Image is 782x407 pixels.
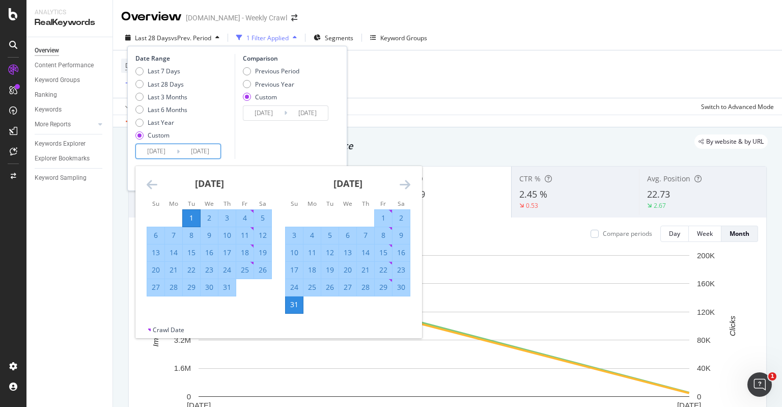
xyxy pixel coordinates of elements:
[169,199,178,207] small: Mo
[375,265,392,275] div: 22
[286,300,303,310] div: 31
[121,77,162,90] button: Add Filter
[393,282,410,292] div: 30
[148,80,184,89] div: Last 28 Days
[183,261,201,279] td: Selected. Tuesday, July 22, 2025
[35,104,62,115] div: Keywords
[303,227,321,244] td: Selected. Monday, August 4, 2025
[183,227,201,244] td: Selected. Tuesday, July 8, 2025
[375,209,393,227] td: Selected. Friday, August 1, 2025
[201,244,218,261] td: Selected. Wednesday, July 16, 2025
[165,244,183,261] td: Selected. Monday, July 14, 2025
[321,244,339,261] td: Selected. Tuesday, August 12, 2025
[135,118,187,127] div: Last Year
[654,201,666,210] div: 2.67
[357,227,375,244] td: Selected. Thursday, August 7, 2025
[303,265,321,275] div: 18
[135,67,187,75] div: Last 7 Days
[180,144,220,158] input: End Date
[303,282,321,292] div: 25
[218,213,236,223] div: 3
[35,153,90,164] div: Explorer Bookmarks
[339,279,357,296] td: Selected. Wednesday, August 27, 2025
[393,213,410,223] div: 2
[321,279,339,296] td: Selected. Tuesday, August 26, 2025
[136,144,177,158] input: Start Date
[165,227,183,244] td: Selected. Monday, July 7, 2025
[286,248,303,258] div: 10
[721,226,758,242] button: Month
[218,230,236,240] div: 10
[35,90,105,100] a: Ranking
[135,105,187,114] div: Last 6 Months
[148,118,174,127] div: Last Year
[147,279,165,296] td: Selected. Sunday, July 27, 2025
[201,279,218,296] td: Selected. Wednesday, July 30, 2025
[303,248,321,258] div: 11
[393,230,410,240] div: 9
[35,75,105,86] a: Keyword Groups
[183,282,200,292] div: 29
[310,30,357,46] button: Segments
[303,244,321,261] td: Selected. Monday, August 11, 2025
[236,244,254,261] td: Selected. Friday, July 18, 2025
[321,261,339,279] td: Selected. Tuesday, August 19, 2025
[362,199,369,207] small: Th
[218,209,236,227] td: Selected. Thursday, July 3, 2025
[201,227,218,244] td: Selected. Wednesday, July 9, 2025
[35,75,80,86] div: Keyword Groups
[174,336,191,344] text: 3.2M
[701,102,774,111] div: Switch to Advanced Mode
[254,261,272,279] td: Selected. Saturday, July 26, 2025
[393,279,410,296] td: Selected. Saturday, August 30, 2025
[526,201,538,210] div: 0.53
[218,265,236,275] div: 24
[357,244,375,261] td: Selected. Thursday, August 14, 2025
[147,244,165,261] td: Selected. Sunday, July 13, 2025
[603,229,652,238] div: Compare periods
[308,199,317,207] small: Mo
[218,279,236,296] td: Selected. Thursday, July 31, 2025
[35,119,71,130] div: More Reports
[236,265,254,275] div: 25
[730,229,749,238] div: Month
[255,67,299,75] div: Previous Period
[243,93,299,101] div: Custom
[35,119,95,130] a: More Reports
[697,336,711,344] text: 80K
[147,261,165,279] td: Selected. Sunday, July 20, 2025
[398,199,405,207] small: Sa
[121,30,224,46] button: Last 28 DaysvsPrev. Period
[375,261,393,279] td: Selected. Friday, August 22, 2025
[35,17,104,29] div: RealKeywords
[135,93,187,101] div: Last 3 Months
[165,279,183,296] td: Selected. Monday, July 28, 2025
[218,244,236,261] td: Selected. Thursday, July 17, 2025
[35,90,57,100] div: Ranking
[135,131,187,140] div: Custom
[393,265,410,275] div: 23
[400,178,410,191] div: Move forward to switch to the next month.
[236,248,254,258] div: 18
[224,199,231,207] small: Th
[218,282,236,292] div: 31
[339,282,356,292] div: 27
[339,261,357,279] td: Selected. Wednesday, August 20, 2025
[218,248,236,258] div: 17
[357,261,375,279] td: Selected. Thursday, August 21, 2025
[243,67,299,75] div: Previous Period
[366,30,431,46] button: Keyword Groups
[303,279,321,296] td: Selected. Monday, August 25, 2025
[303,230,321,240] div: 4
[694,134,768,149] div: legacy label
[174,364,191,372] text: 1.6M
[254,248,271,258] div: 19
[706,139,764,145] span: By website & by URL
[218,227,236,244] td: Selected. Thursday, July 10, 2025
[165,248,182,258] div: 14
[236,230,254,240] div: 11
[201,282,218,292] div: 30
[375,230,392,240] div: 8
[254,230,271,240] div: 12
[183,265,200,275] div: 22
